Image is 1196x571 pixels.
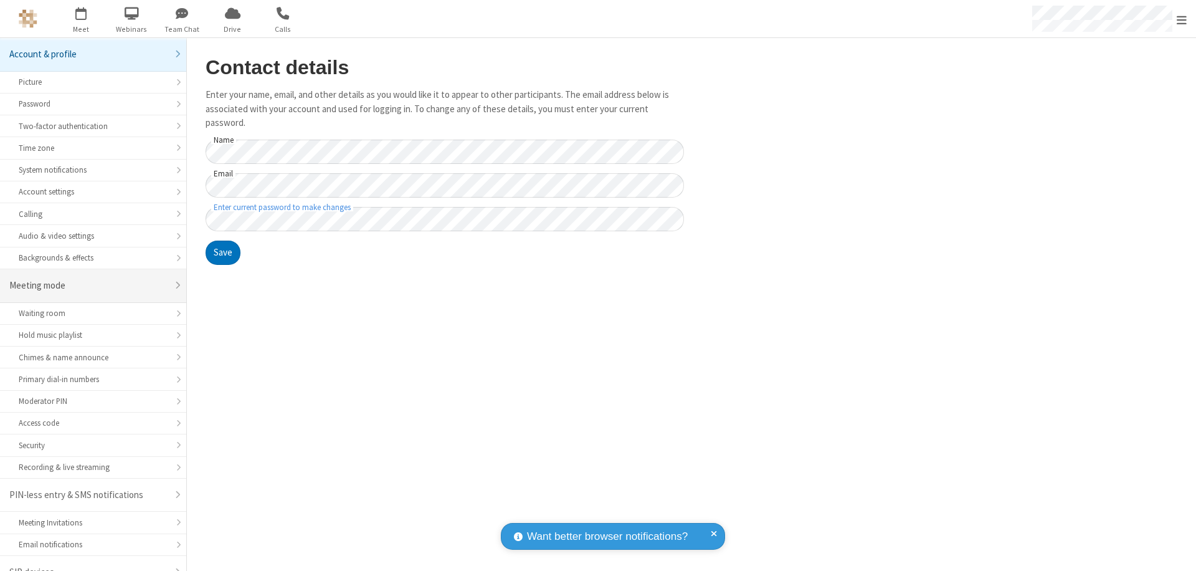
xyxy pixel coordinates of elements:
[9,488,168,502] div: PIN-less entry & SMS notifications
[527,529,688,545] span: Want better browser notifications?
[19,307,168,319] div: Waiting room
[9,279,168,293] div: Meeting mode
[206,140,684,164] input: Name
[19,461,168,473] div: Recording & live streaming
[19,329,168,341] div: Hold music playlist
[19,539,168,550] div: Email notifications
[19,439,168,451] div: Security
[260,24,306,35] span: Calls
[206,207,684,231] input: Enter current password to make changes
[19,9,37,28] img: QA Selenium DO NOT DELETE OR CHANGE
[19,252,168,264] div: Backgrounds & effects
[19,395,168,407] div: Moderator PIN
[206,88,684,130] p: Enter your name, email, and other details as you would like it to appear to other participants. T...
[19,352,168,363] div: Chimes & name announce
[19,186,168,198] div: Account settings
[19,164,168,176] div: System notifications
[19,76,168,88] div: Picture
[19,373,168,385] div: Primary dial-in numbers
[108,24,155,35] span: Webinars
[206,173,684,198] input: Email
[58,24,105,35] span: Meet
[19,142,168,154] div: Time zone
[19,98,168,110] div: Password
[19,517,168,529] div: Meeting Invitations
[209,24,256,35] span: Drive
[206,57,684,79] h2: Contact details
[9,47,168,62] div: Account & profile
[1165,539,1187,562] iframe: Chat
[19,208,168,220] div: Calling
[19,417,168,429] div: Access code
[19,120,168,132] div: Two-factor authentication
[159,24,206,35] span: Team Chat
[19,230,168,242] div: Audio & video settings
[206,241,240,266] button: Save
